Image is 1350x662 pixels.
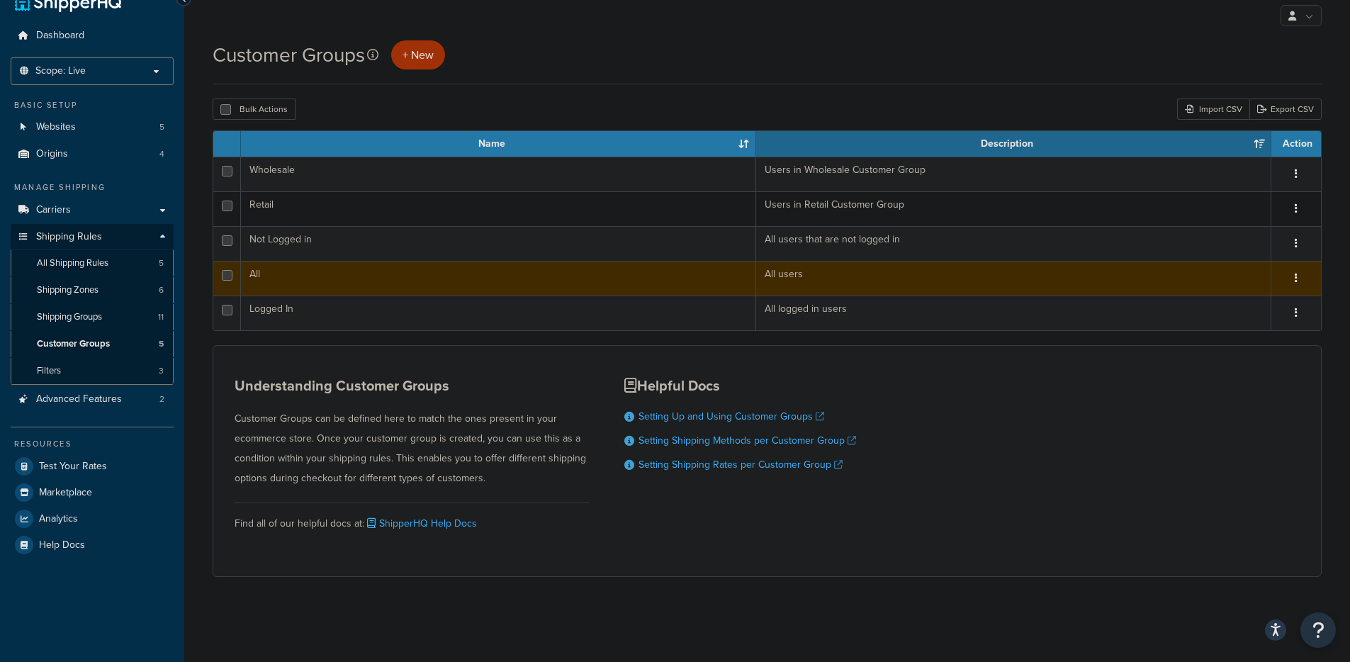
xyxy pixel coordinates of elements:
td: Retail [241,191,756,226]
a: Websites 5 [11,114,174,140]
span: 5 [159,257,164,269]
span: Test Your Rates [39,461,107,473]
span: Carriers [36,204,71,216]
span: 3 [159,365,164,377]
a: Customer Groups 5 [11,331,174,357]
a: Shipping Groups 11 [11,304,174,330]
h1: Customer Groups [213,41,365,69]
div: Customer Groups can be defined here to match the ones present in your ecommerce store. Once your ... [235,378,589,488]
span: Websites [36,121,76,133]
td: Not Logged in [241,226,756,261]
span: 4 [159,148,164,160]
span: 2 [159,393,164,405]
a: Advanced Features 2 [11,386,174,413]
a: Shipping Rules [11,224,174,250]
td: Users in Retail Customer Group [756,191,1271,226]
span: + New [403,47,434,63]
h3: Helpful Docs [624,378,856,393]
td: Logged In [241,296,756,330]
span: Filters [37,365,61,377]
span: Dashboard [36,30,84,42]
a: All Shipping Rules 5 [11,250,174,276]
li: Shipping Zones [11,277,174,303]
h3: Understanding Customer Groups [235,378,589,393]
div: Import CSV [1177,99,1249,120]
td: All logged in users [756,296,1271,330]
li: Customer Groups [11,331,174,357]
a: Setting Shipping Rates per Customer Group [639,457,843,472]
div: Basic Setup [11,99,174,111]
li: All Shipping Rules [11,250,174,276]
span: Shipping Zones [37,284,99,296]
li: Advanced Features [11,386,174,413]
span: Help Docs [39,539,85,551]
span: Shipping Rules [36,231,102,243]
td: All users that are not logged in [756,226,1271,261]
span: Customer Groups [37,338,110,350]
a: Dashboard [11,23,174,49]
button: Bulk Actions [213,99,296,120]
li: Websites [11,114,174,140]
td: All users [756,261,1271,296]
a: Shipping Zones 6 [11,277,174,303]
button: Open Resource Center [1300,612,1336,648]
span: Origins [36,148,68,160]
span: Advanced Features [36,393,122,405]
a: Origins 4 [11,141,174,167]
td: Wholesale [241,157,756,191]
span: 6 [159,284,164,296]
li: Shipping Groups [11,304,174,330]
a: Analytics [11,506,174,532]
span: 5 [159,121,164,133]
td: Users in Wholesale Customer Group [756,157,1271,191]
span: 5 [159,338,164,350]
div: Resources [11,438,174,450]
li: Origins [11,141,174,167]
a: Help Docs [11,532,174,558]
a: Filters 3 [11,358,174,384]
span: Scope: Live [35,65,86,77]
span: All Shipping Rules [37,257,108,269]
span: Analytics [39,513,78,525]
a: Export CSV [1249,99,1322,120]
a: Setting Shipping Methods per Customer Group [639,433,856,448]
a: + New [391,40,445,69]
div: Manage Shipping [11,181,174,193]
th: Description: activate to sort column ascending [756,131,1271,157]
li: Filters [11,358,174,384]
a: Carriers [11,197,174,223]
th: Action [1271,131,1321,157]
li: Shipping Rules [11,224,174,386]
span: Marketplace [39,487,92,499]
th: Name: activate to sort column ascending [241,131,756,157]
a: ShipperHQ Help Docs [364,516,477,531]
td: All [241,261,756,296]
span: 11 [158,311,164,323]
a: Test Your Rates [11,454,174,479]
div: Find all of our helpful docs at: [235,503,589,534]
span: Shipping Groups [37,311,102,323]
a: Setting Up and Using Customer Groups [639,409,824,424]
a: Marketplace [11,480,174,505]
